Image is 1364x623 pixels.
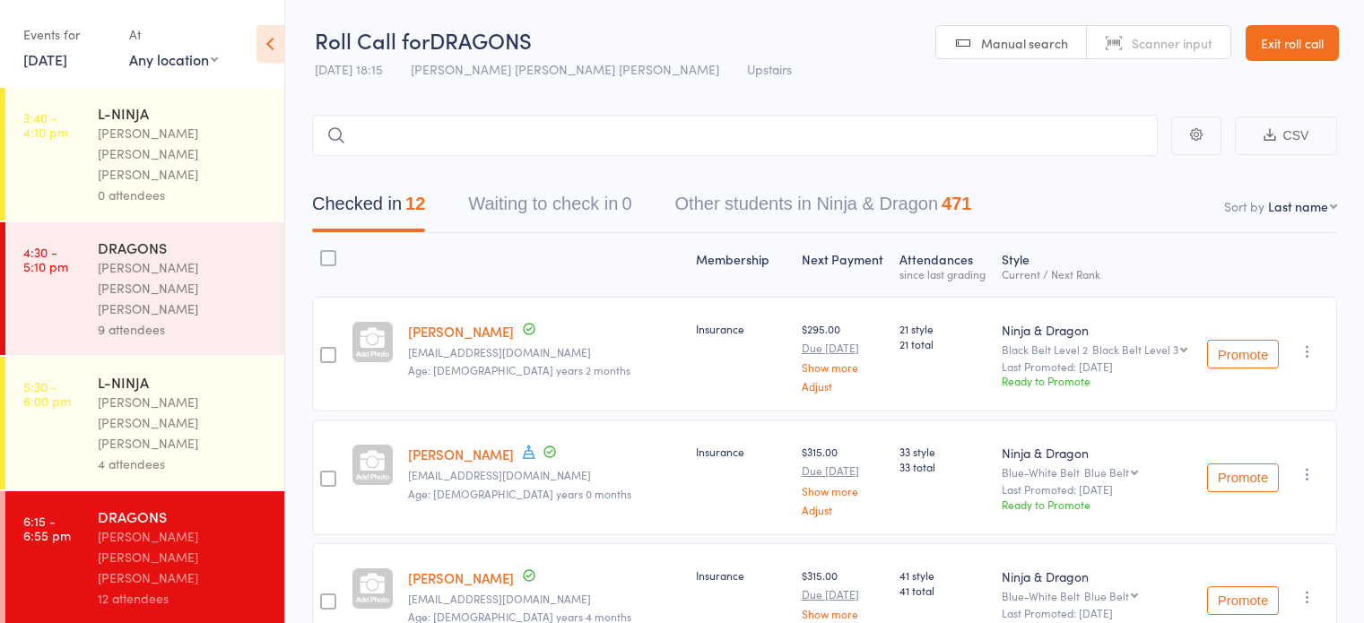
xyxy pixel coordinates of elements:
a: 3:40 -4:10 pmL-NINJA[PERSON_NAME] [PERSON_NAME] [PERSON_NAME]0 attendees [5,88,284,221]
div: Current / Next Rank [1002,268,1191,280]
a: [DATE] [23,49,67,69]
div: Ninja & Dragon [1002,321,1191,339]
span: 21 style [899,321,987,336]
a: Exit roll call [1246,25,1339,61]
div: 0 [621,194,631,213]
time: 5:30 - 6:00 pm [23,379,71,408]
a: 4:30 -5:10 pmDRAGONS[PERSON_NAME] [PERSON_NAME] [PERSON_NAME]9 attendees [5,222,284,355]
div: Insurance [696,444,787,459]
small: Last Promoted: [DATE] [1002,607,1191,619]
span: [DATE] 18:15 [315,60,383,78]
a: Show more [802,361,885,373]
span: [PERSON_NAME] [PERSON_NAME] [PERSON_NAME] [411,60,719,78]
button: Promote [1207,586,1279,615]
div: Last name [1268,197,1328,215]
time: 4:30 - 5:10 pm [23,245,68,273]
div: 9 attendees [98,319,269,340]
div: [PERSON_NAME] [PERSON_NAME] [PERSON_NAME] [98,257,269,319]
span: 33 total [899,459,987,474]
div: Insurance [696,567,787,583]
small: Due [DATE] [802,464,885,477]
div: 0 attendees [98,185,269,205]
a: [PERSON_NAME] [408,322,514,341]
div: since last grading [899,268,987,280]
label: Sort by [1224,197,1264,215]
div: 4 attendees [98,454,269,474]
button: Checked in12 [312,185,425,232]
button: Promote [1207,463,1279,492]
div: Blue Belt [1084,466,1129,478]
div: Next Payment [795,241,892,289]
div: Ninja & Dragon [1002,444,1191,462]
a: Adjust [802,380,885,392]
div: $315.00 [802,444,885,515]
div: 471 [942,194,971,213]
time: 3:40 - 4:10 pm [23,110,68,139]
small: yamasumalatha@gmail.com [408,593,682,605]
input: Search by name [312,115,1158,156]
div: Events for [23,20,111,49]
span: Manual search [981,34,1068,52]
span: Roll Call for [315,25,430,55]
div: Blue-White Belt [1002,590,1191,601]
div: DRAGONS [98,506,269,526]
div: Membership [689,241,795,289]
small: Due [DATE] [802,342,885,354]
button: Waiting to check in0 [468,185,631,232]
span: 33 style [899,444,987,459]
div: DRAGONS [98,238,269,257]
span: Scanner input [1132,34,1212,52]
div: Blue-White Belt [1002,466,1191,478]
time: 6:15 - 6:55 pm [23,514,71,542]
span: Age: [DEMOGRAPHIC_DATA] years 0 months [408,486,631,501]
span: 41 style [899,567,987,583]
div: Ninja & Dragon [1002,567,1191,585]
small: Last Promoted: [DATE] [1002,483,1191,496]
div: Black Belt Level 3 [1092,343,1178,355]
div: Black Belt Level 2 [1002,343,1191,355]
div: Blue Belt [1084,590,1129,601]
small: maksy112@googlemail.com [408,346,682,359]
a: [PERSON_NAME] [408,445,514,463]
span: Upstairs [747,60,792,78]
div: Any location [129,49,218,69]
a: Show more [802,485,885,497]
button: CSV [1235,117,1337,155]
small: Last Promoted: [DATE] [1002,360,1191,373]
button: Other students in Ninja & Dragon471 [675,185,972,232]
div: 12 attendees [98,588,269,609]
small: rtkaus@hotmail.com [408,469,682,481]
div: $295.00 [802,321,885,392]
a: 5:30 -6:00 pmL-NINJA[PERSON_NAME] [PERSON_NAME] [PERSON_NAME]4 attendees [5,357,284,489]
div: [PERSON_NAME] [PERSON_NAME] [PERSON_NAME] [98,123,269,185]
div: 12 [405,194,425,213]
small: Due [DATE] [802,588,885,601]
span: 21 total [899,336,987,351]
div: At [129,20,218,49]
a: [PERSON_NAME] [408,568,514,587]
a: Adjust [802,504,885,515]
div: [PERSON_NAME] [PERSON_NAME] [PERSON_NAME] [98,392,269,454]
button: Promote [1207,340,1279,368]
div: Atten­dances [892,241,995,289]
div: L-NINJA [98,372,269,392]
a: Show more [802,608,885,619]
div: Insurance [696,321,787,336]
div: Ready to Promote [1002,497,1191,512]
span: DRAGONS [430,25,532,55]
div: Style [995,241,1198,289]
div: L-NINJA [98,103,269,123]
span: 41 total [899,583,987,598]
div: Ready to Promote [1002,373,1191,388]
span: Age: [DEMOGRAPHIC_DATA] years 2 months [408,362,630,377]
div: [PERSON_NAME] [PERSON_NAME] [PERSON_NAME] [98,526,269,588]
